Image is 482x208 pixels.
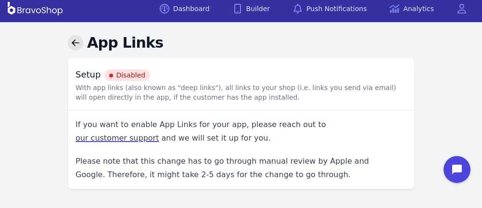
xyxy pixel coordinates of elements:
p: With app links (also known as "deep links"), all links to your shop (i.e. links you send via emai... [76,83,406,102]
div: Disabled [104,69,150,81]
p: Please note that this change has to go through manual review by Apple and Google. Therefore, it m... [76,155,394,182]
p: If you want to enable App Links for your app, please reach out to and we will set it up for you. [76,118,394,145]
h2: Setup [76,65,406,81]
img: BravoShop [8,2,63,15]
h1: App Links [87,34,163,52]
button: our customer support [76,131,159,145]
